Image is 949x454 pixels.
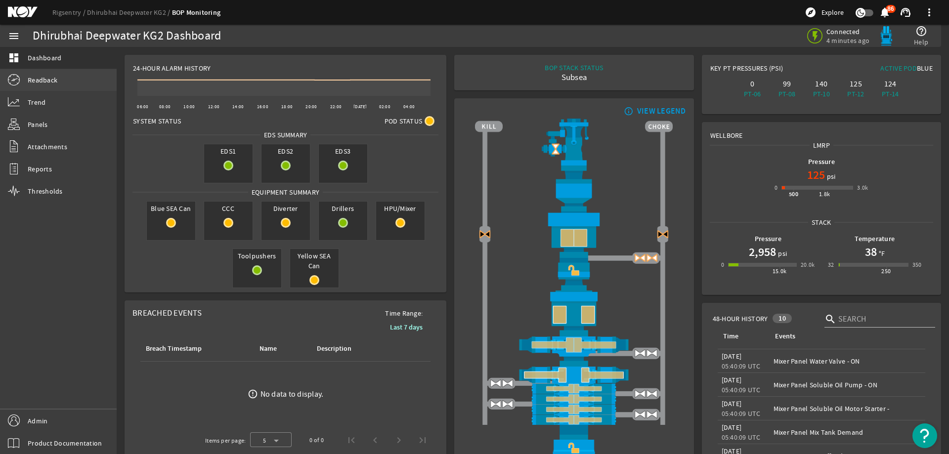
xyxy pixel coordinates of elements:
div: Wellbore [702,123,941,140]
span: Active Pod [880,64,917,73]
span: Time Range: [377,308,431,318]
legacy-datetime-component: [DATE] [722,399,742,408]
b: Pressure [808,157,835,166]
span: Connected [826,27,869,36]
span: Panels [28,120,48,129]
span: Blue [917,64,933,73]
span: Yellow SEA Can [290,249,339,273]
button: Last 7 days [382,318,431,336]
text: 16:00 [257,104,268,110]
span: Explore [821,7,844,17]
img: UpperAnnularCloseBlock.png [475,211,673,258]
i: search [824,313,836,325]
div: 20.0k [801,260,815,270]
span: Dashboard [28,53,61,63]
img: PipeRamCloseBlock.png [475,394,673,404]
mat-icon: menu [8,30,20,42]
div: Description [315,343,386,354]
div: 1.8k [819,189,830,199]
text: 10:00 [183,104,195,110]
span: EDS2 [261,144,310,158]
span: Attachments [28,142,67,152]
div: Name [259,343,277,354]
span: Pod Status [385,116,423,126]
div: 125 [841,79,871,89]
span: 48-Hour History [713,314,768,324]
span: EDS3 [319,144,367,158]
div: Items per page: [205,436,246,446]
b: Temperature [855,234,895,244]
b: Last 7 days [390,323,423,332]
div: 140 [806,79,837,89]
div: 10 [773,314,792,323]
div: 0 of 0 [309,435,324,445]
div: Time [723,331,738,342]
legacy-datetime-component: 05:40:09 UTC [722,409,761,418]
div: PT-14 [875,89,906,99]
img: Valve2CloseBlock.png [657,229,669,241]
text: [DATE] [353,104,367,110]
span: 24-Hour Alarm History [133,63,211,73]
input: Search [838,313,927,325]
text: 14:00 [232,104,244,110]
div: 32 [828,260,834,270]
div: Mixer Panel Soluble Oil Pump - ON [774,380,921,390]
div: 0 [775,183,777,193]
a: Dhirubhai Deepwater KG2 [87,8,172,17]
button: more_vert [917,0,941,24]
legacy-datetime-component: 05:40:09 UTC [722,433,761,442]
div: Mixer Panel Soluble Oil Motor Starter - [774,404,921,413]
legacy-datetime-component: [DATE] [722,352,742,361]
img: ValveOpen.png [646,409,658,420]
span: Stack [808,217,834,227]
img: FlexJoint.png [475,165,673,211]
legacy-datetime-component: [DATE] [722,375,742,384]
button: 86 [879,7,890,18]
div: BOP STACK STATUS [545,63,603,73]
span: psi [776,248,787,258]
div: 0 [721,260,724,270]
mat-icon: notifications [879,6,891,18]
text: 02:00 [379,104,390,110]
span: Trend [28,97,45,107]
img: ValveOpen.png [634,409,646,420]
div: 350 [912,260,922,270]
text: 12:00 [208,104,219,110]
span: Admin [28,416,47,426]
img: PipeRamCloseBlock.png [475,404,673,414]
span: LMRP [810,140,833,150]
div: Mixer Panel Water Valve - ON [774,356,921,366]
span: Diverter [261,202,310,215]
div: Dhirubhai Deepwater KG2 Dashboard [33,31,221,41]
img: Valve2CloseBlock.png [479,229,491,241]
h1: 2,958 [749,244,776,260]
div: 99 [772,79,802,89]
div: Key PT Pressures (PSI) [710,63,821,77]
span: psi [825,171,836,181]
span: Thresholds [28,186,63,196]
img: ValveOpenBlock.png [646,252,658,264]
img: RiserAdapter.png [475,119,673,165]
mat-icon: info_outline [622,107,634,115]
div: Events [774,331,917,342]
span: Readback [28,75,57,85]
span: HPU/Mixer [376,202,425,215]
mat-icon: help_outline [915,25,927,37]
img: ValveOpen.png [646,347,658,359]
div: Time [722,331,762,342]
div: Events [775,331,795,342]
div: 500 [789,189,798,199]
legacy-datetime-component: 05:40:09 UTC [722,385,761,394]
img: ValveOpen.png [502,377,514,389]
span: System Status [133,116,181,126]
span: Breached Events [132,308,202,318]
img: ValveOpen.png [502,398,514,410]
img: ValveOpen.png [634,347,646,359]
mat-icon: dashboard [8,52,20,64]
span: EDS1 [204,144,253,158]
div: 250 [881,266,891,276]
a: Rigsentry [52,8,87,17]
span: 4 minutes ago [826,36,869,45]
img: PipeRamCloseBlock.png [475,414,673,425]
img: Bluepod.svg [876,26,896,46]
